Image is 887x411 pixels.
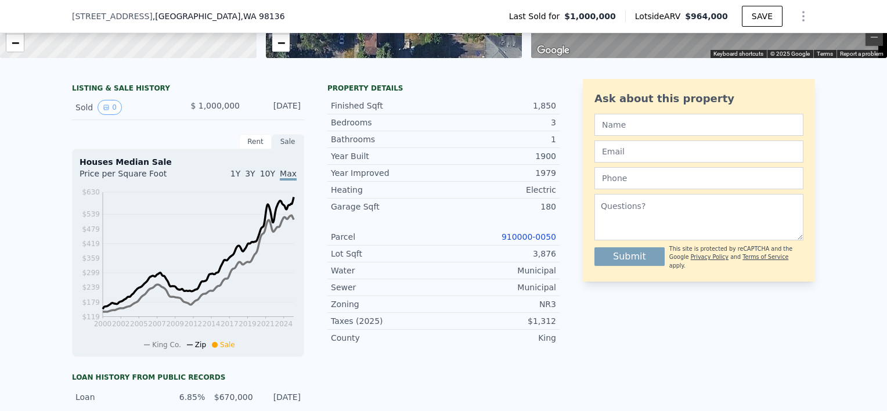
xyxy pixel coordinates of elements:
span: − [277,35,284,50]
div: 1979 [443,167,556,179]
tspan: $299 [82,269,100,277]
a: Terms of Service [742,254,788,260]
input: Name [594,114,803,136]
div: This site is protected by reCAPTCHA and the Google and apply. [669,245,803,270]
tspan: 2024 [275,320,293,328]
div: 3,876 [443,248,556,259]
div: Loan [75,391,157,403]
span: Max [280,169,297,181]
div: Sale [272,134,304,149]
div: Taxes (2025) [331,315,443,327]
tspan: 2012 [185,320,203,328]
span: , WA 98136 [240,12,284,21]
tspan: $630 [82,188,100,196]
span: 1Y [230,169,240,178]
input: Email [594,140,803,163]
a: Report a problem [840,51,884,57]
span: $964,000 [685,12,728,21]
div: [DATE] [249,100,301,115]
button: SAVE [742,6,783,27]
tspan: 2007 [148,320,166,328]
tspan: 2014 [203,320,221,328]
tspan: 2009 [166,320,184,328]
span: $1,000,000 [564,10,616,22]
span: [STREET_ADDRESS] [72,10,153,22]
div: Bathrooms [331,134,443,145]
div: Zoning [331,298,443,310]
a: Privacy Policy [691,254,729,260]
button: Zoom out [866,28,883,46]
span: King Co. [152,341,181,349]
div: 1 [443,134,556,145]
span: Zip [195,341,206,349]
div: Garage Sqft [331,201,443,212]
span: Lotside ARV [635,10,685,22]
a: Zoom out [6,34,24,52]
tspan: $539 [82,210,100,218]
div: Lot Sqft [331,248,443,259]
tspan: $239 [82,283,100,291]
tspan: 2000 [94,320,112,328]
div: 1,850 [443,100,556,111]
div: $670,000 [212,391,253,403]
div: County [331,332,443,344]
button: View historical data [98,100,122,115]
div: LISTING & SALE HISTORY [72,84,304,95]
tspan: 2017 [221,320,239,328]
div: $1,312 [443,315,556,327]
a: 910000-0050 [502,232,556,241]
a: Terms (opens in new tab) [817,51,833,57]
div: Property details [327,84,560,93]
tspan: 2005 [130,320,148,328]
div: Year Built [331,150,443,162]
tspan: $419 [82,240,100,248]
span: 10Y [260,169,275,178]
span: 3Y [245,169,255,178]
div: NR3 [443,298,556,310]
tspan: $119 [82,313,100,321]
a: Zoom out [272,34,290,52]
span: Sale [220,341,235,349]
span: © 2025 Google [770,51,810,57]
div: Parcel [331,231,443,243]
div: Ask about this property [594,91,803,107]
tspan: $359 [82,254,100,262]
div: Rent [239,134,272,149]
span: Last Sold for [509,10,565,22]
button: Submit [594,247,665,266]
div: [DATE] [260,391,301,403]
div: 3 [443,117,556,128]
div: Houses Median Sale [80,156,297,168]
tspan: 2002 [112,320,130,328]
input: Phone [594,167,803,189]
div: 180 [443,201,556,212]
div: Municipal [443,282,556,293]
button: Keyboard shortcuts [713,50,763,58]
img: Google [534,43,572,58]
div: Water [331,265,443,276]
div: Sold [75,100,179,115]
div: 6.85% [164,391,205,403]
div: Heating [331,184,443,196]
div: Electric [443,184,556,196]
div: Municipal [443,265,556,276]
tspan: $179 [82,298,100,307]
div: Finished Sqft [331,100,443,111]
span: , [GEOGRAPHIC_DATA] [153,10,285,22]
tspan: $479 [82,225,100,233]
tspan: 2019 [239,320,257,328]
div: Year Improved [331,167,443,179]
tspan: 2021 [257,320,275,328]
div: Sewer [331,282,443,293]
div: King [443,332,556,344]
span: $ 1,000,000 [190,101,240,110]
button: Show Options [792,5,815,28]
span: − [12,35,19,50]
div: 1900 [443,150,556,162]
a: Open this area in Google Maps (opens a new window) [534,43,572,58]
div: Price per Square Foot [80,168,188,186]
div: Bedrooms [331,117,443,128]
div: Loan history from public records [72,373,304,382]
